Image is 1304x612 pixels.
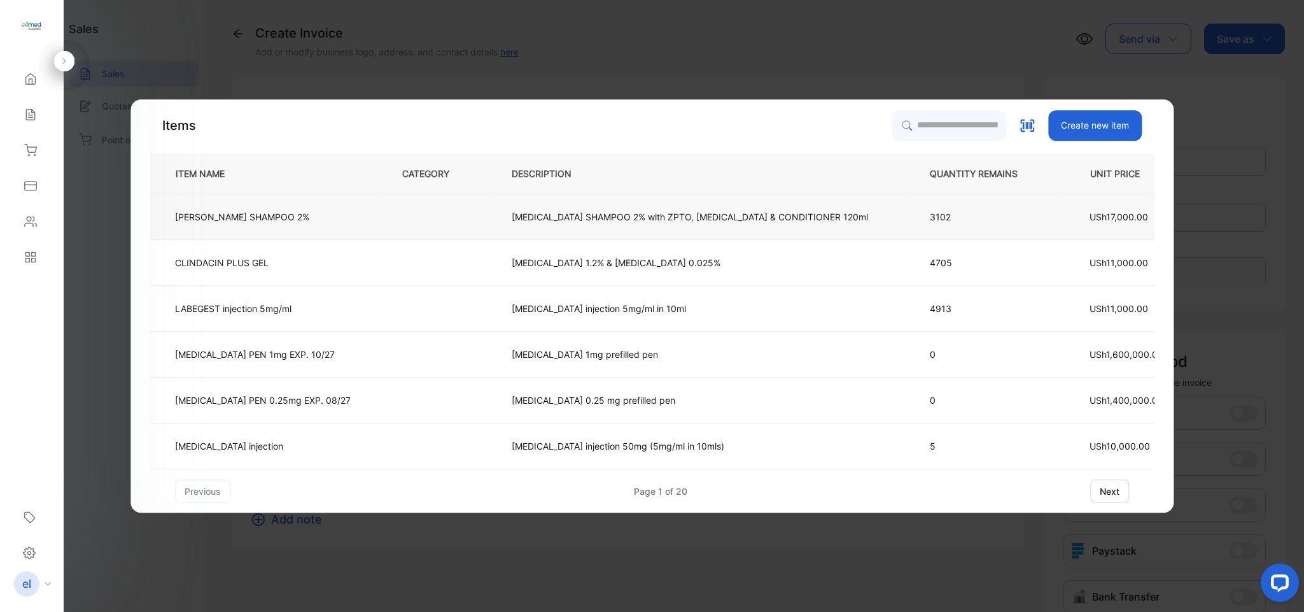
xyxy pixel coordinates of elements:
p: el [22,576,31,592]
p: [MEDICAL_DATA] injection 50mg (5mg/ml in 10mls) [512,439,724,453]
p: 4913 [930,302,1038,315]
button: previous [175,480,230,502]
p: [MEDICAL_DATA] SHAMPOO 2% with ZPTO, [MEDICAL_DATA] & CONDITIONER 120ml [512,210,868,224]
p: Items [162,116,196,135]
p: 3102 [930,210,1038,224]
p: [MEDICAL_DATA] 0.25 mg prefilled pen [512,394,675,407]
span: USh1,400,000.00 [1090,395,1163,406]
p: 4705 [930,256,1038,269]
p: DESCRIPTION [512,167,592,180]
p: [MEDICAL_DATA] 1mg prefilled pen [512,348,658,361]
p: LABEGEST injection 5mg/ml [175,302,291,315]
img: logo [22,17,41,36]
span: USh11,000.00 [1090,303,1148,314]
p: ITEM NAME [171,167,245,180]
span: USh1,600,000.00 [1090,349,1163,360]
span: USh10,000.00 [1090,441,1150,452]
p: CATEGORY [402,167,470,180]
button: Create new item [1048,110,1142,141]
span: USh11,000.00 [1090,257,1148,268]
p: 5 [930,439,1038,453]
p: UNIT PRICE [1080,167,1193,180]
p: [MEDICAL_DATA] PEN 0.25mg EXP. 08/27 [175,394,351,407]
p: [MEDICAL_DATA] 1.2% & [MEDICAL_DATA] 0.025% [512,256,720,269]
p: [PERSON_NAME] SHAMPOO 2% [175,210,309,224]
p: 0 [930,348,1038,361]
button: next [1090,480,1129,502]
iframe: LiveChat chat widget [1251,559,1304,612]
p: CLINDACIN PLUS GEL [175,256,269,269]
p: QUANTITY REMAINS [930,167,1038,180]
p: [MEDICAL_DATA] injection [175,439,283,453]
span: USh17,000.00 [1090,211,1148,222]
p: [MEDICAL_DATA] injection 5mg/ml in 10ml [512,302,686,315]
p: [MEDICAL_DATA] PEN 1mg EXP. 10/27 [175,348,335,361]
p: 0 [930,394,1038,407]
div: Page 1 of 20 [634,485,687,498]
